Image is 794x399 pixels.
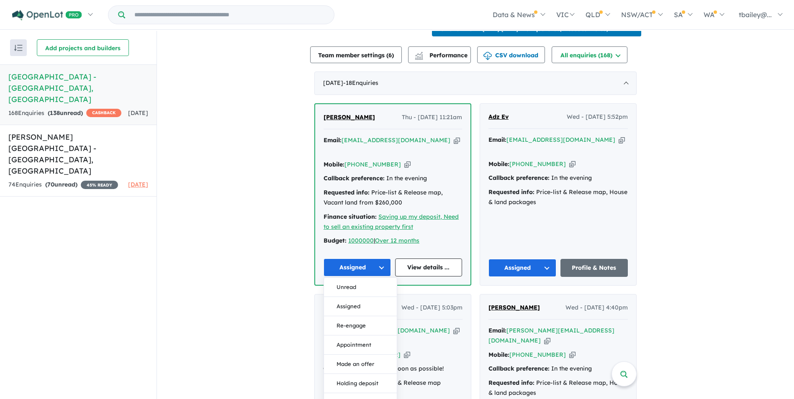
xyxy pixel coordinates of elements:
span: Adz Ev [488,113,509,120]
a: [PHONE_NUMBER] [344,161,401,168]
span: [DATE] [128,109,148,117]
span: 70 [47,181,54,188]
span: Performance [416,51,468,59]
span: Wed - [DATE] 5:52pm [567,112,628,122]
strong: Budget: [324,237,347,244]
strong: Mobile: [488,160,509,168]
h5: [GEOGRAPHIC_DATA] - [GEOGRAPHIC_DATA] , [GEOGRAPHIC_DATA] [8,71,148,105]
span: 138 [50,109,60,117]
strong: ( unread) [45,181,77,188]
a: 1000000 [348,237,374,244]
img: bar-chart.svg [415,54,423,60]
div: Price-list & Release map, House & land packages [488,378,628,398]
span: CASHBACK [86,109,121,117]
span: tbailey@... [739,10,772,19]
div: In the evening [488,173,628,183]
input: Try estate name, suburb, builder or developer [127,6,332,24]
a: [EMAIL_ADDRESS][DOMAIN_NAME] [342,136,450,144]
button: Copy [453,326,460,335]
span: 6 [388,51,392,59]
div: | [324,236,462,246]
button: Add projects and builders [37,39,129,56]
button: Re-engage [324,316,397,335]
img: sort.svg [14,45,23,51]
a: Profile & Notes [560,259,628,277]
a: Over 12 months [375,237,419,244]
div: Price-list & Release map, Vacant land from $260,000 [324,188,462,208]
a: [EMAIL_ADDRESS][DOMAIN_NAME] [506,136,615,143]
span: 45 % READY [81,181,118,189]
strong: Callback preference: [488,174,550,182]
button: Team member settings (6) [310,46,402,63]
a: [PHONE_NUMBER] [509,351,566,358]
strong: Requested info: [488,188,534,196]
button: Assigned [488,259,556,277]
button: CSV download [477,46,545,63]
img: line-chart.svg [415,52,423,56]
a: [PERSON_NAME] [324,113,375,123]
strong: Requested info: [323,379,369,386]
div: As soon as possible! [323,364,463,374]
button: Holding deposit [324,374,397,393]
strong: Mobile: [323,351,344,358]
span: Wed - [DATE] 4:40pm [565,303,628,313]
strong: Email: [488,136,506,143]
button: Copy [619,136,625,144]
button: Copy [544,336,550,345]
button: Assigned [324,258,391,276]
span: [PERSON_NAME] [324,113,375,121]
button: Unread [324,278,397,297]
a: View details ... [395,258,463,276]
button: Performance [408,46,471,63]
div: Price-list & Release map [323,378,463,388]
button: Appointment [324,335,397,355]
div: 168 Enquir ies [8,108,121,118]
div: Price-list & Release map, House & land packages [488,187,628,207]
strong: Callback preference: [323,365,384,372]
strong: Requested info: [488,379,534,386]
a: Adz Ev [488,112,509,122]
a: [PERSON_NAME] [488,303,540,313]
button: Made an offer [324,355,397,374]
button: Copy [569,160,576,169]
img: Openlot PRO Logo White [12,10,82,20]
strong: Mobile: [488,351,509,358]
div: 74 Enquir ies [8,180,118,190]
div: [DATE] [314,72,637,95]
span: [PERSON_NAME] [488,304,540,311]
a: [PERSON_NAME][EMAIL_ADDRESS][DOMAIN_NAME] [488,327,614,344]
strong: Callback preference: [324,174,385,182]
strong: ( unread) [48,109,83,117]
strong: Callback preference: [488,365,550,372]
button: Copy [404,350,410,359]
a: [PERSON_NAME] [323,303,375,313]
button: Copy [404,160,411,169]
h5: [PERSON_NAME][GEOGRAPHIC_DATA] - [GEOGRAPHIC_DATA] , [GEOGRAPHIC_DATA] [8,131,148,176]
span: Thu - [DATE] 11:21am [402,113,462,123]
button: Copy [454,136,460,145]
strong: Finance situation: [324,213,377,220]
span: [PERSON_NAME] [323,304,375,311]
strong: Email: [324,136,342,144]
img: download icon [483,52,492,60]
div: In the evening [324,174,462,184]
a: Saving up my deposit, Need to sell an existing property first [324,213,459,230]
a: [PHONE_NUMBER] [509,160,566,168]
button: Copy [569,350,576,359]
div: In the evening [488,364,628,374]
strong: Email: [488,327,506,334]
strong: Email: [323,327,341,334]
strong: Requested info: [324,189,370,196]
button: All enquiries (168) [552,46,627,63]
span: Wed - [DATE] 5:03pm [401,303,463,313]
button: Assigned [324,297,397,316]
strong: Mobile: [324,161,344,168]
span: - 18 Enquir ies [343,79,378,87]
span: [DATE] [128,181,148,188]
